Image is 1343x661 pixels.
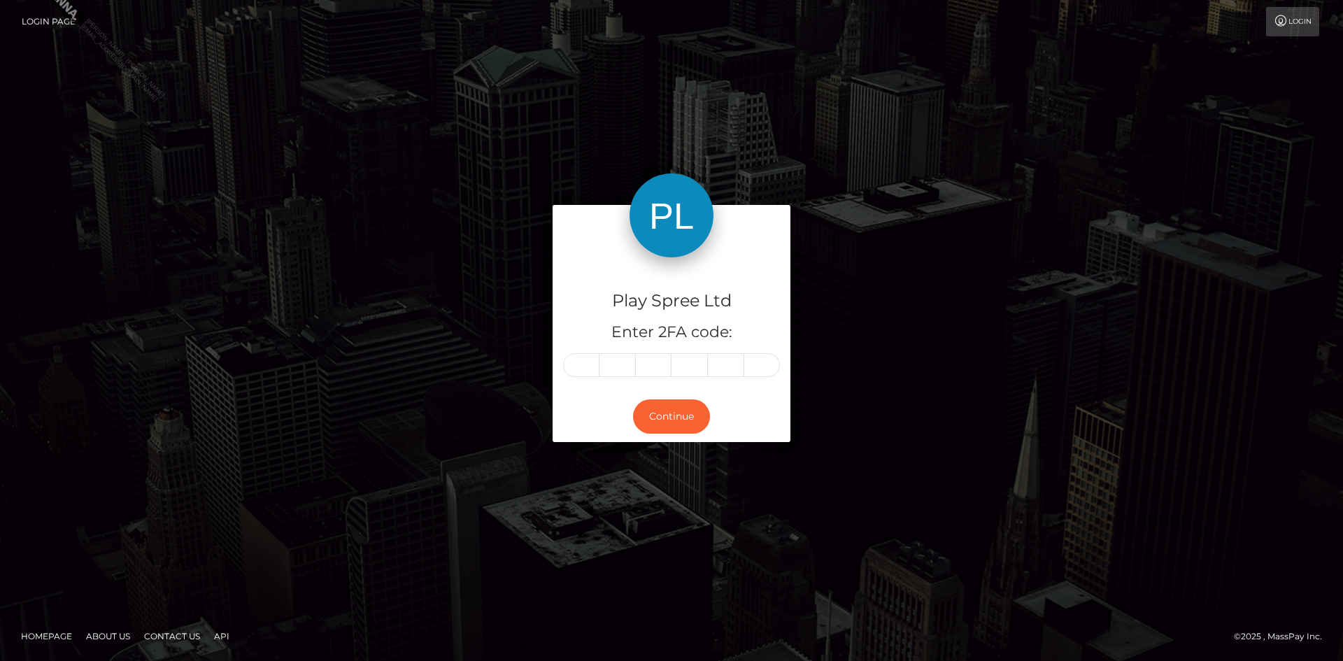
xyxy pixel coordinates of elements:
[563,289,780,313] h4: Play Spree Ltd
[1266,7,1319,36] a: Login
[22,7,76,36] a: Login Page
[563,322,780,343] h5: Enter 2FA code:
[138,625,206,647] a: Contact Us
[15,625,78,647] a: Homepage
[1234,629,1333,644] div: © 2025 , MassPay Inc.
[633,399,710,434] button: Continue
[80,625,136,647] a: About Us
[208,625,235,647] a: API
[630,173,713,257] img: Play Spree Ltd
